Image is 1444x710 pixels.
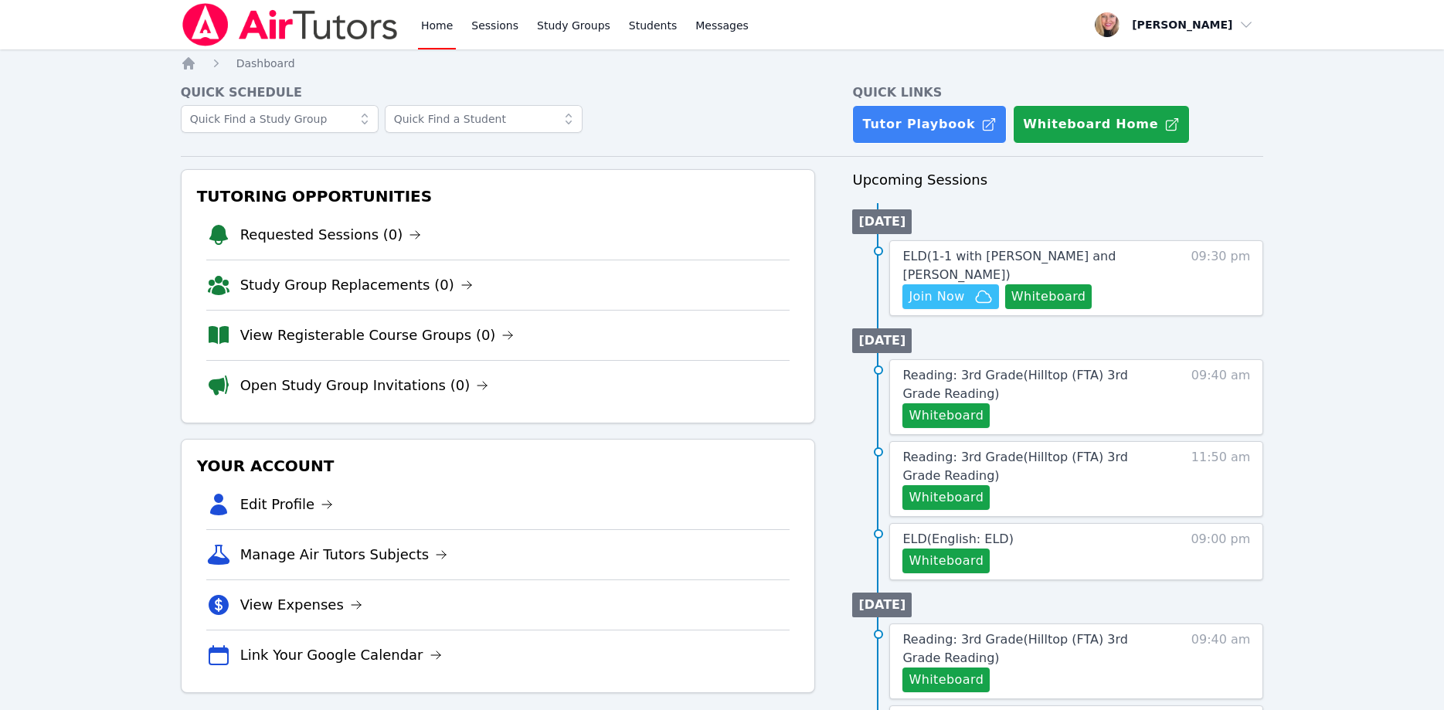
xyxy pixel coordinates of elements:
[1191,247,1250,309] span: 09:30 pm
[852,593,912,617] li: [DATE]
[902,368,1127,401] span: Reading: 3rd Grade ( Hilltop (FTA) 3rd Grade Reading )
[236,57,295,70] span: Dashboard
[902,403,990,428] button: Whiteboard
[181,3,399,46] img: Air Tutors
[902,366,1163,403] a: Reading: 3rd Grade(Hilltop (FTA) 3rd Grade Reading)
[1191,630,1251,692] span: 09:40 am
[194,182,803,210] h3: Tutoring Opportunities
[240,594,362,616] a: View Expenses
[1191,448,1251,510] span: 11:50 am
[695,18,749,33] span: Messages
[852,328,912,353] li: [DATE]
[902,632,1127,665] span: Reading: 3rd Grade ( Hilltop (FTA) 3rd Grade Reading )
[902,485,990,510] button: Whiteboard
[181,83,816,102] h4: Quick Schedule
[902,668,990,692] button: Whiteboard
[902,450,1127,483] span: Reading: 3rd Grade ( Hilltop (FTA) 3rd Grade Reading )
[385,105,583,133] input: Quick Find a Student
[902,549,990,573] button: Whiteboard
[902,249,1116,282] span: ELD ( 1-1 with [PERSON_NAME] and [PERSON_NAME] )
[240,375,489,396] a: Open Study Group Invitations (0)
[852,169,1263,191] h3: Upcoming Sessions
[1013,105,1190,144] button: Whiteboard Home
[852,209,912,234] li: [DATE]
[852,105,1007,144] a: Tutor Playbook
[194,452,803,480] h3: Your Account
[240,494,334,515] a: Edit Profile
[902,530,1013,549] a: ELD(English: ELD)
[902,448,1163,485] a: Reading: 3rd Grade(Hilltop (FTA) 3rd Grade Reading)
[909,287,964,306] span: Join Now
[240,324,515,346] a: View Registerable Course Groups (0)
[902,532,1013,546] span: ELD ( English: ELD )
[902,630,1163,668] a: Reading: 3rd Grade(Hilltop (FTA) 3rd Grade Reading)
[1191,530,1250,573] span: 09:00 pm
[1005,284,1092,309] button: Whiteboard
[240,544,448,566] a: Manage Air Tutors Subjects
[902,284,998,309] button: Join Now
[240,224,422,246] a: Requested Sessions (0)
[181,105,379,133] input: Quick Find a Study Group
[181,56,1264,71] nav: Breadcrumb
[240,644,442,666] a: Link Your Google Calendar
[902,247,1163,284] a: ELD(1-1 with [PERSON_NAME] and [PERSON_NAME])
[1191,366,1251,428] span: 09:40 am
[236,56,295,71] a: Dashboard
[240,274,473,296] a: Study Group Replacements (0)
[852,83,1263,102] h4: Quick Links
